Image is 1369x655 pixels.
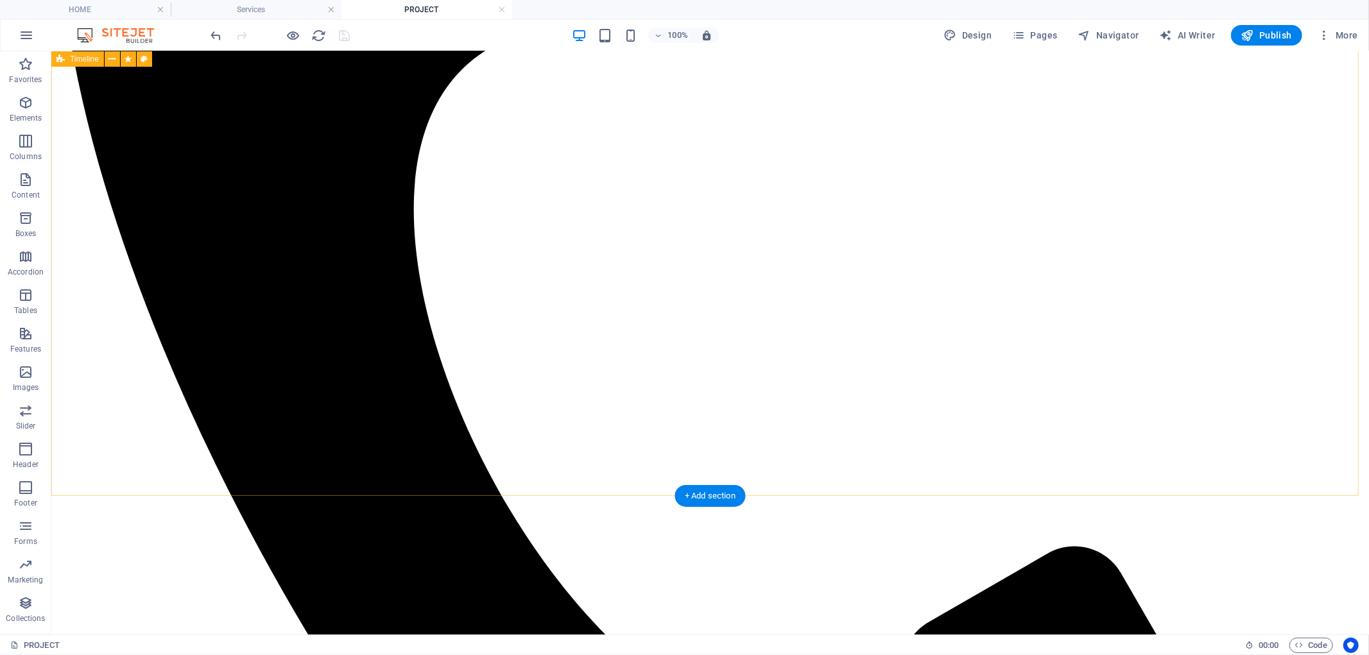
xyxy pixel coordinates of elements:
span: AI Writer [1160,29,1216,42]
span: Pages [1012,29,1057,42]
a: Click to cancel selection. Double-click to open Pages [10,638,60,653]
span: Navigator [1078,29,1139,42]
button: Pages [1007,25,1062,46]
h4: Services [171,3,341,17]
p: Columns [10,151,42,162]
p: Content [12,190,40,200]
p: Boxes [15,228,37,239]
p: Slider [16,421,36,431]
i: Reload page [312,28,327,43]
button: 100% [648,28,694,43]
p: Favorites [9,74,42,85]
p: Footer [14,498,37,508]
button: reload [311,28,327,43]
button: undo [209,28,224,43]
p: Elements [10,113,42,123]
p: Tables [14,305,37,316]
span: Code [1295,638,1327,653]
div: Design (Ctrl+Alt+Y) [939,25,997,46]
span: Design [944,29,992,42]
img: Editor Logo [74,28,170,43]
p: Features [10,344,41,354]
span: 00 00 [1259,638,1279,653]
button: Code [1289,638,1333,653]
button: Navigator [1073,25,1144,46]
p: Forms [14,536,37,547]
p: Marketing [8,575,43,585]
h6: 100% [667,28,688,43]
p: Header [13,459,39,470]
i: On resize automatically adjust zoom level to fit chosen device. [701,30,712,41]
span: : [1268,640,1270,650]
button: Design [939,25,997,46]
p: Accordion [8,267,44,277]
p: Collections [6,613,45,624]
button: Usercentrics [1343,638,1359,653]
div: + Add section [675,485,746,507]
h4: PROJECT [341,3,512,17]
button: AI Writer [1155,25,1221,46]
p: Images [13,382,39,393]
span: Publish [1241,29,1292,42]
button: More [1313,25,1363,46]
h6: Session time [1245,638,1279,653]
span: More [1318,29,1358,42]
span: Timeline [70,55,99,63]
button: Publish [1231,25,1302,46]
